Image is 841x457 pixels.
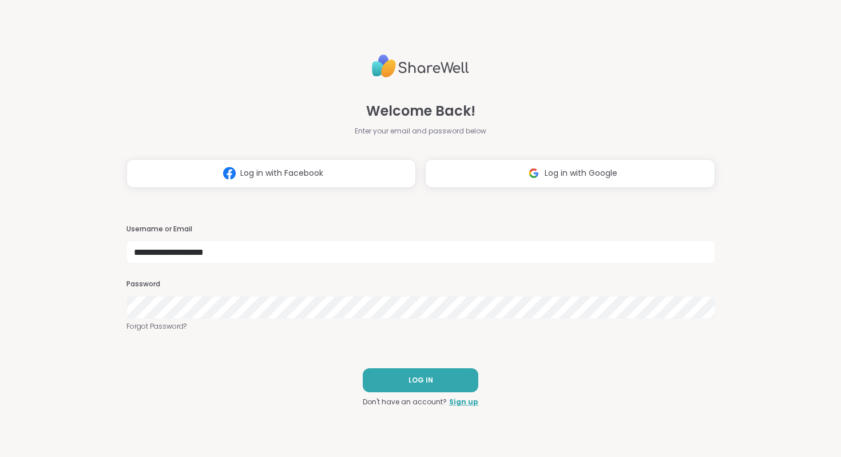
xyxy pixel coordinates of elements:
[363,368,478,392] button: LOG IN
[126,321,715,332] a: Forgot Password?
[363,397,447,407] span: Don't have an account?
[240,167,323,179] span: Log in with Facebook
[126,279,715,289] h3: Password
[372,50,469,82] img: ShareWell Logo
[523,163,545,184] img: ShareWell Logomark
[126,224,715,234] h3: Username or Email
[126,159,416,188] button: Log in with Facebook
[545,167,617,179] span: Log in with Google
[219,163,240,184] img: ShareWell Logomark
[366,101,475,121] span: Welcome Back!
[425,159,715,188] button: Log in with Google
[355,126,486,136] span: Enter your email and password below
[449,397,478,407] a: Sign up
[408,375,433,385] span: LOG IN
